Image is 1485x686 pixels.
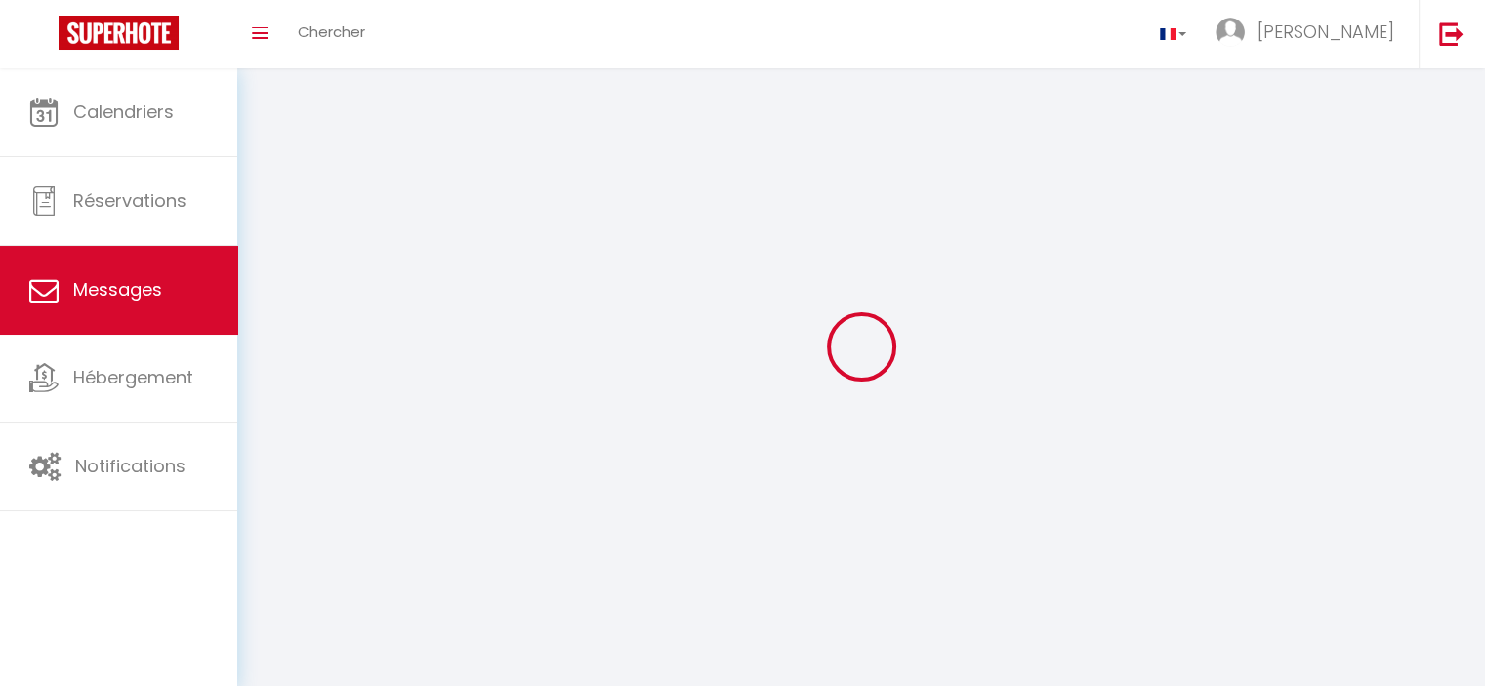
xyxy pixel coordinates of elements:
span: Chercher [298,21,365,42]
span: Messages [73,277,162,302]
img: ... [1216,18,1245,47]
img: logout [1439,21,1464,46]
span: Hébergement [73,365,193,389]
span: Notifications [75,454,186,478]
span: Calendriers [73,100,174,124]
span: [PERSON_NAME] [1258,20,1394,44]
span: Réservations [73,188,186,213]
img: Super Booking [59,16,179,50]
